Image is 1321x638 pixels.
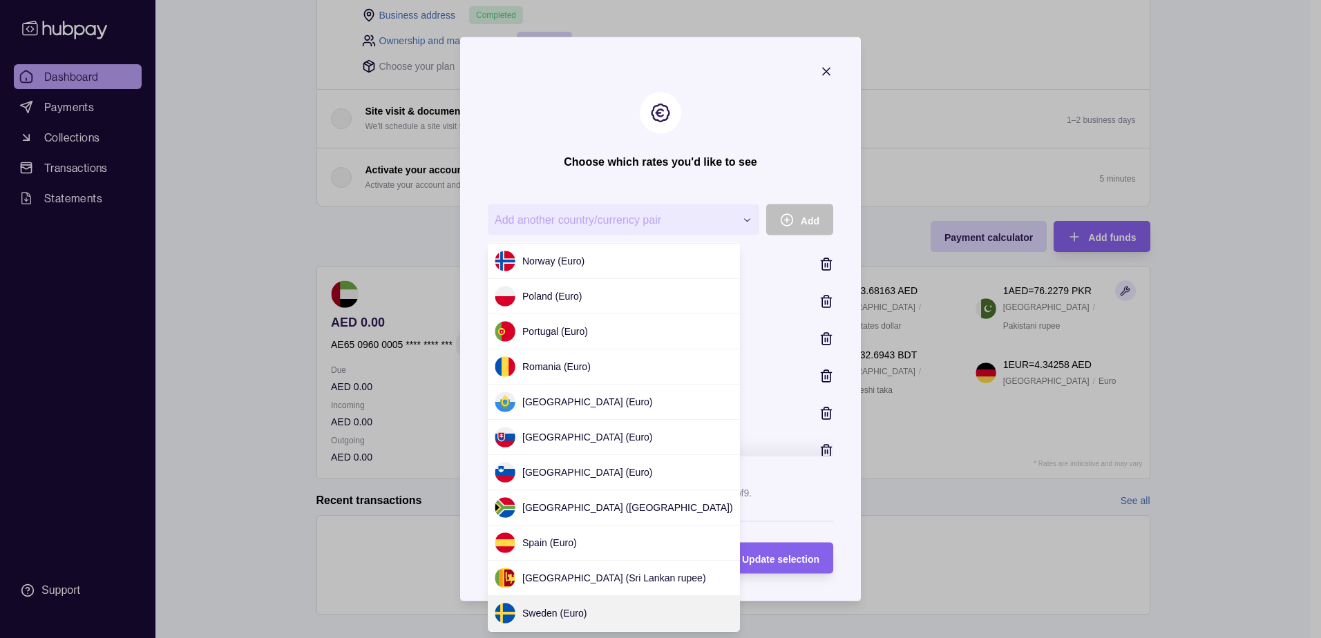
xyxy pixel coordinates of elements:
span: Poland (Euro) [522,291,582,302]
img: se [495,603,515,623]
span: Norway (Euro) [522,255,585,267]
img: es [495,532,515,553]
span: Spain (Euro) [522,537,577,548]
img: sm [495,391,515,412]
img: pt [495,321,515,342]
span: Portugal (Euro) [522,326,588,337]
span: Romania (Euro) [522,361,591,372]
img: ro [495,356,515,377]
img: si [495,462,515,483]
img: pl [495,286,515,307]
span: [GEOGRAPHIC_DATA] (Sri Lankan rupee) [522,572,706,583]
span: [GEOGRAPHIC_DATA] (Euro) [522,467,653,478]
img: sk [495,427,515,447]
img: za [495,497,515,518]
span: [GEOGRAPHIC_DATA] (Euro) [522,432,653,443]
img: lk [495,568,515,588]
span: [GEOGRAPHIC_DATA] (Euro) [522,396,653,407]
span: Sweden (Euro) [522,608,587,619]
img: no [495,251,515,271]
span: [GEOGRAPHIC_DATA] ([GEOGRAPHIC_DATA]) [522,502,733,513]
